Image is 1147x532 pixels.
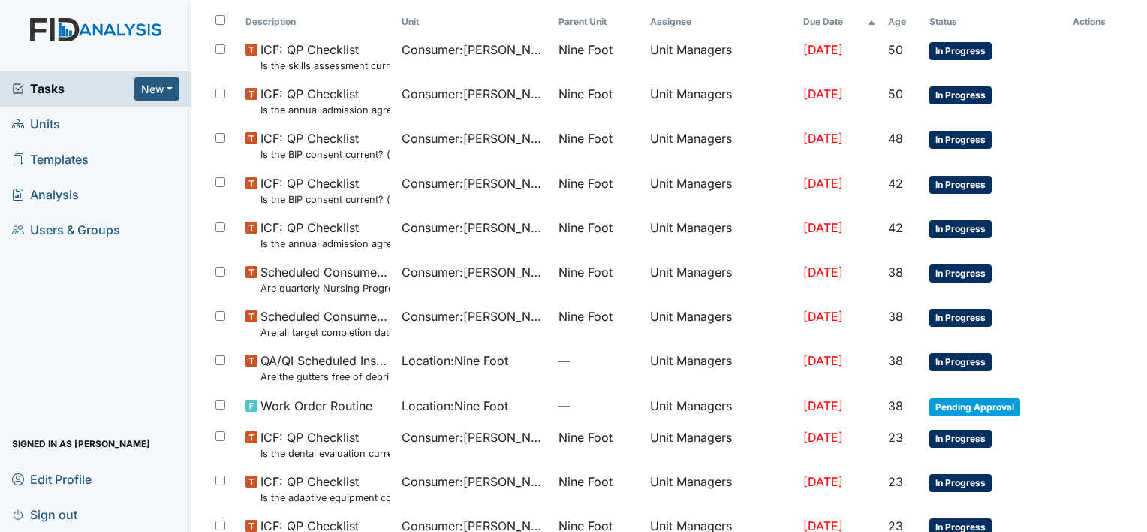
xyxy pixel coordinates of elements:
[12,113,60,136] span: Units
[134,77,179,101] button: New
[260,103,390,117] small: Is the annual admission agreement current? (document the date in the comment section)
[644,9,797,35] th: Assignee
[644,35,797,79] td: Unit Managers
[260,59,390,73] small: Is the skills assessment current? (document the date in the comment section)
[402,307,546,325] span: Consumer : [PERSON_NAME]
[803,309,843,324] span: [DATE]
[558,129,613,147] span: Nine Foot
[929,131,992,149] span: In Progress
[644,346,797,390] td: Unit Managers
[558,307,613,325] span: Nine Foot
[929,42,992,60] span: In Progress
[260,129,390,162] span: ICF: QP Checklist Is the BIP consent current? (document the date, BIP number in the comment section)
[644,391,797,422] td: Unit Managers
[552,9,644,35] th: Toggle SortBy
[558,473,613,491] span: Nine Foot
[260,446,390,461] small: Is the dental evaluation current? (document the date, oral rating, and goal # if needed in the co...
[929,264,992,283] span: In Progress
[260,263,390,295] span: Scheduled Consumer Chart Review Are quarterly Nursing Progress Notes/Visual Assessments completed...
[1067,9,1129,35] th: Actions
[12,219,120,242] span: Users & Groups
[888,474,903,489] span: 23
[803,42,843,57] span: [DATE]
[12,503,77,526] span: Sign out
[803,398,843,413] span: [DATE]
[929,430,992,448] span: In Progress
[260,370,390,384] small: Are the gutters free of debris?
[797,9,882,35] th: Toggle SortBy
[923,9,1066,35] th: Toggle SortBy
[260,473,390,505] span: ICF: QP Checklist Is the adaptive equipment consent current? (document the date in the comment se...
[260,219,390,251] span: ICF: QP Checklist Is the annual admission agreement current? (document the date in the comment se...
[803,264,843,280] span: [DATE]
[402,263,546,281] span: Consumer : [PERSON_NAME]
[888,220,903,235] span: 42
[260,307,390,340] span: Scheduled Consumer Chart Review Are all target completion dates current (not expired)?
[644,123,797,168] td: Unit Managers
[402,397,508,415] span: Location : Nine Foot
[402,352,508,370] span: Location : Nine Foot
[12,467,92,491] span: Edit Profile
[260,41,390,73] span: ICF: QP Checklist Is the skills assessment current? (document the date in the comment section)
[558,428,613,446] span: Nine Foot
[215,15,225,25] input: Toggle All Rows Selected
[402,85,546,103] span: Consumer : [PERSON_NAME]
[644,168,797,213] td: Unit Managers
[260,192,390,207] small: Is the BIP consent current? (document the date, BIP number in the comment section)
[12,148,89,171] span: Templates
[644,257,797,301] td: Unit Managers
[803,353,843,368] span: [DATE]
[888,398,903,413] span: 38
[12,80,134,98] a: Tasks
[644,213,797,257] td: Unit Managers
[558,85,613,103] span: Nine Foot
[260,174,390,207] span: ICF: QP Checklist Is the BIP consent current? (document the date, BIP number in the comment section)
[888,131,903,146] span: 48
[260,397,372,415] span: Work Order Routine
[929,474,992,492] span: In Progress
[558,397,638,415] span: —
[260,147,390,162] small: Is the BIP consent current? (document the date, BIP number in the comment section)
[402,428,546,446] span: Consumer : [PERSON_NAME]
[644,301,797,346] td: Unit Managers
[929,353,992,371] span: In Progress
[260,428,390,461] span: ICF: QP Checklist Is the dental evaluation current? (document the date, oral rating, and goal # i...
[803,131,843,146] span: [DATE]
[402,473,546,491] span: Consumer : [PERSON_NAME]
[558,174,613,192] span: Nine Foot
[402,219,546,237] span: Consumer : [PERSON_NAME]
[12,432,150,455] span: Signed in as [PERSON_NAME]
[396,9,552,35] th: Toggle SortBy
[260,491,390,505] small: Is the adaptive equipment consent current? (document the date in the comment section)
[402,174,546,192] span: Consumer : [PERSON_NAME]
[803,474,843,489] span: [DATE]
[260,85,390,117] span: ICF: QP Checklist Is the annual admission agreement current? (document the date in the comment se...
[929,86,992,104] span: In Progress
[260,352,390,384] span: QA/QI Scheduled Inspection Are the gutters free of debris?
[12,183,79,207] span: Analysis
[929,309,992,327] span: In Progress
[558,41,613,59] span: Nine Foot
[260,237,390,251] small: Is the annual admission agreement current? (document the date in the comment section)
[888,176,903,191] span: 42
[803,176,843,191] span: [DATE]
[888,430,903,445] span: 23
[888,264,903,280] span: 38
[803,220,843,235] span: [DATE]
[239,9,396,35] th: Toggle SortBy
[644,422,797,467] td: Unit Managers
[260,281,390,295] small: Are quarterly Nursing Progress Notes/Visual Assessments completed by the end of the month followi...
[558,219,613,237] span: Nine Foot
[644,79,797,123] td: Unit Managers
[558,352,638,370] span: —
[929,220,992,238] span: In Progress
[558,263,613,281] span: Nine Foot
[260,325,390,340] small: Are all target completion dates current (not expired)?
[929,176,992,194] span: In Progress
[882,9,924,35] th: Toggle SortBy
[644,467,797,511] td: Unit Managers
[803,430,843,445] span: [DATE]
[402,41,546,59] span: Consumer : [PERSON_NAME]
[888,309,903,324] span: 38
